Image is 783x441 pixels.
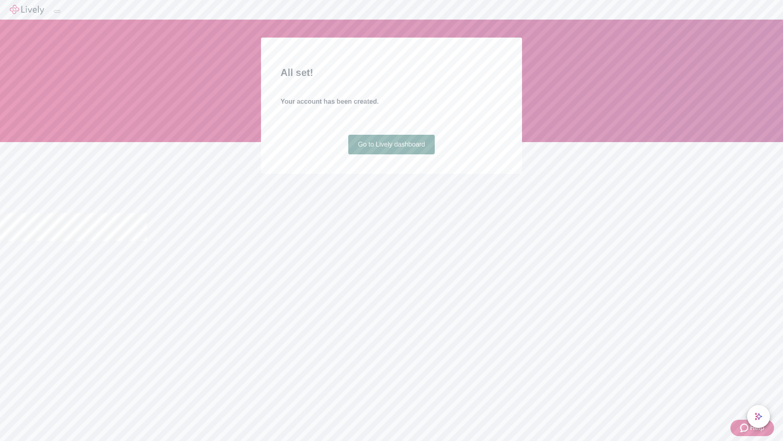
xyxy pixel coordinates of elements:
[730,420,774,436] button: Zendesk support iconHelp
[348,135,435,154] a: Go to Lively dashboard
[747,405,770,428] button: chat
[54,10,60,13] button: Log out
[750,423,764,433] span: Help
[281,65,502,80] h2: All set!
[740,423,750,433] svg: Zendesk support icon
[281,97,502,107] h4: Your account has been created.
[754,412,763,421] svg: Lively AI Assistant
[10,5,44,15] img: Lively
